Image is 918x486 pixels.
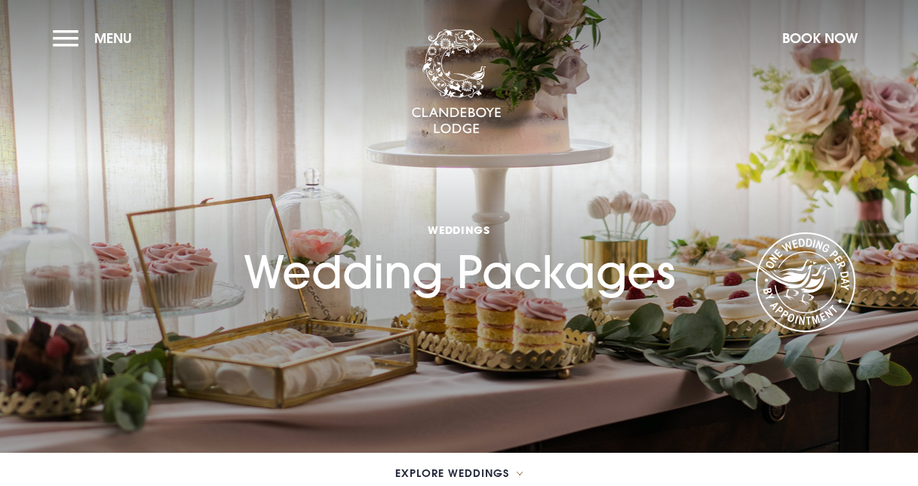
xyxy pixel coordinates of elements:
[244,223,675,237] span: Weddings
[775,22,865,54] button: Book Now
[94,29,132,47] span: Menu
[244,161,675,298] h1: Wedding Packages
[411,29,502,135] img: Clandeboye Lodge
[395,468,509,478] span: Explore Weddings
[53,22,140,54] button: Menu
